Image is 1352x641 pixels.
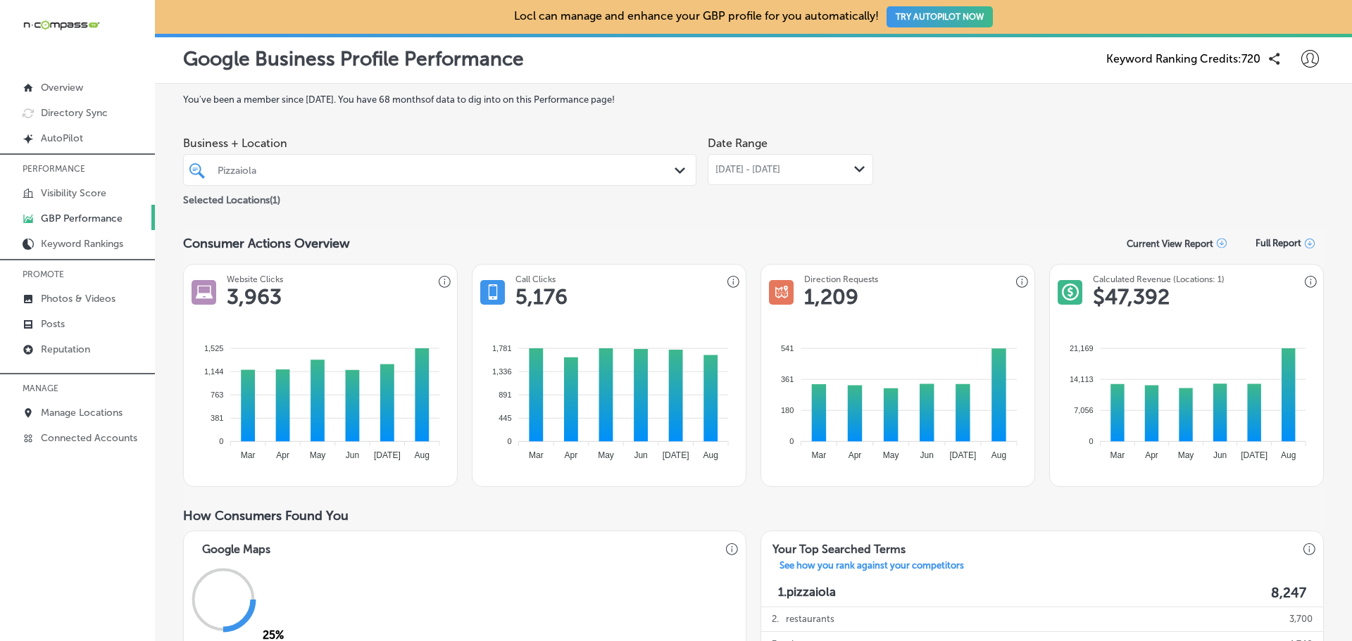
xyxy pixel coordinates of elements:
span: How Consumers Found You [183,508,349,523]
tspan: 180 [781,406,794,414]
p: restaurants [786,607,834,631]
span: Business + Location [183,137,696,150]
tspan: May [310,450,326,460]
tspan: 0 [219,437,223,445]
span: Full Report [1256,238,1301,248]
tspan: Apr [1145,450,1158,460]
p: Directory Sync [41,107,108,119]
tspan: 1,781 [492,343,512,352]
tspan: 0 [789,437,794,445]
tspan: Mar [812,450,827,460]
tspan: Aug [415,450,430,460]
tspan: 1,525 [204,343,224,352]
tspan: 445 [499,414,511,422]
p: Manage Locations [41,407,123,419]
tspan: Aug [703,450,718,460]
tspan: [DATE] [1241,450,1267,460]
tspan: 21,169 [1070,343,1094,352]
tspan: [DATE] [663,450,689,460]
p: Posts [41,318,65,330]
p: Visibility Score [41,187,106,199]
p: Current View Report [1127,239,1213,249]
div: Pizzaiola [218,164,676,176]
tspan: May [883,450,899,460]
tspan: 14,113 [1070,375,1094,383]
tspan: 361 [781,375,794,383]
h1: $ 47,392 [1093,284,1170,310]
tspan: Jun [346,450,359,460]
label: You've been a member since [DATE] . You have 68 months of data to dig into on this Performance page! [183,94,1324,105]
tspan: Aug [991,450,1006,460]
p: GBP Performance [41,212,123,224]
img: 660ab0bf-5cc7-4cb8-ba1c-48b5ae0f18e60NCTV_CLogo_TV_Black_-500x88.png [23,18,100,32]
tspan: 1,144 [204,367,224,376]
tspan: Apr [565,450,578,460]
a: See how you rank against your competitors [768,560,975,575]
tspan: Aug [1281,450,1296,460]
tspan: [DATE] [950,450,977,460]
tspan: May [598,450,614,460]
h3: Website Clicks [227,274,283,284]
p: Keyword Rankings [41,238,123,250]
p: 3,700 [1289,607,1313,631]
tspan: Apr [849,450,862,460]
tspan: Jun [1213,450,1227,460]
tspan: Jun [920,450,934,460]
h1: 1,209 [804,284,858,310]
h1: 5,176 [515,284,568,310]
h3: Call Clicks [515,274,556,284]
h3: Direction Requests [804,274,878,284]
h3: Your Top Searched Terms [761,531,917,560]
p: Photos & Videos [41,293,115,305]
p: Google Business Profile Performance [183,47,524,70]
span: Keyword Ranking Credits: 720 [1106,52,1260,65]
tspan: Mar [241,450,256,460]
tspan: 763 [211,391,223,399]
p: AutoPilot [41,132,83,144]
p: Reputation [41,343,90,355]
span: [DATE] - [DATE] [715,164,780,175]
label: 8,247 [1271,585,1306,601]
button: TRY AUTOPILOT NOW [887,6,993,27]
p: 1. pizzaiola [778,585,836,601]
tspan: 381 [211,414,223,422]
tspan: 891 [499,391,511,399]
tspan: May [1178,450,1194,460]
label: Date Range [708,137,768,150]
tspan: Apr [276,450,289,460]
tspan: 7,056 [1074,406,1094,414]
tspan: Mar [1110,450,1125,460]
h3: Google Maps [191,531,282,560]
h3: Calculated Revenue (Locations: 1) [1093,274,1225,284]
span: Consumer Actions Overview [183,236,350,251]
p: 2 . [772,607,779,631]
tspan: 0 [1089,437,1094,445]
tspan: Jun [634,450,648,460]
p: Selected Locations ( 1 ) [183,189,280,206]
p: Overview [41,82,83,94]
tspan: [DATE] [374,450,401,460]
tspan: 541 [781,343,794,352]
p: Connected Accounts [41,432,137,444]
tspan: 0 [508,437,512,445]
h1: 3,963 [227,284,282,310]
tspan: 1,336 [492,367,512,376]
tspan: Mar [529,450,544,460]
